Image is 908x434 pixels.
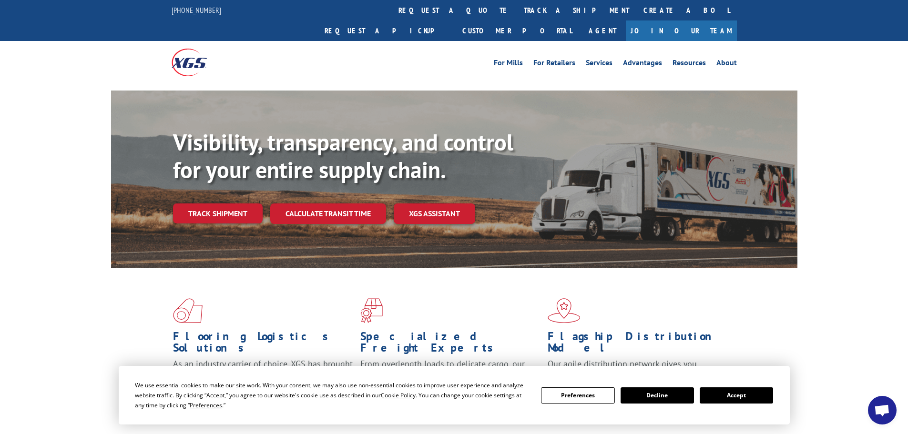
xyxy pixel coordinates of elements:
[868,396,897,424] div: Open chat
[494,59,523,70] a: For Mills
[360,331,541,358] h1: Specialized Freight Experts
[317,20,455,41] a: Request a pickup
[673,59,706,70] a: Resources
[135,380,530,410] div: We use essential cookies to make our site work. With your consent, we may also use non-essential ...
[173,127,513,184] b: Visibility, transparency, and control for your entire supply chain.
[173,358,353,392] span: As an industry carrier of choice, XGS has brought innovation and dedication to flooring logistics...
[190,401,222,409] span: Preferences
[173,331,353,358] h1: Flooring Logistics Solutions
[172,5,221,15] a: [PHONE_NUMBER]
[533,59,575,70] a: For Retailers
[173,298,203,323] img: xgs-icon-total-supply-chain-intelligence-red
[626,20,737,41] a: Join Our Team
[541,387,614,404] button: Preferences
[700,387,773,404] button: Accept
[381,391,416,399] span: Cookie Policy
[455,20,579,41] a: Customer Portal
[716,59,737,70] a: About
[119,366,790,424] div: Cookie Consent Prompt
[623,59,662,70] a: Advantages
[548,358,723,381] span: Our agile distribution network gives you nationwide inventory management on demand.
[579,20,626,41] a: Agent
[270,203,386,224] a: Calculate transit time
[173,203,263,223] a: Track shipment
[586,59,612,70] a: Services
[360,358,541,401] p: From overlength loads to delicate cargo, our experienced staff knows the best way to move your fr...
[621,387,694,404] button: Decline
[360,298,383,323] img: xgs-icon-focused-on-flooring-red
[394,203,475,224] a: XGS ASSISTANT
[548,331,728,358] h1: Flagship Distribution Model
[548,298,581,323] img: xgs-icon-flagship-distribution-model-red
